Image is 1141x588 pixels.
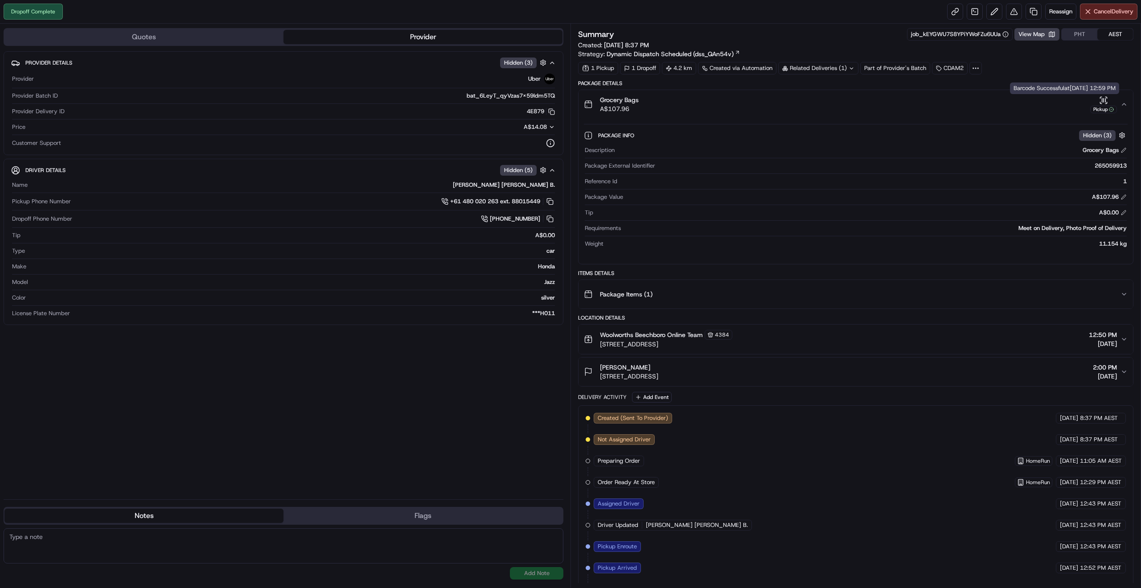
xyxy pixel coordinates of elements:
button: Pickup [1090,96,1117,113]
div: 4.2 km [662,62,696,74]
span: Weight [585,240,603,248]
button: PHT [1062,29,1097,40]
a: Dynamic Dispatch Scheduled (dss_QAn54v) [607,49,740,58]
span: Assigned Driver [598,500,640,508]
span: Requirements [585,224,621,232]
a: +61 480 020 263 ext. 88015449 [441,197,555,206]
span: HomeRun [1026,479,1050,486]
span: Provider [12,75,34,83]
span: Name [12,181,28,189]
span: at [DATE] 12:59 PM [1064,84,1116,92]
button: Grocery BagsA$107.96Pickup [579,90,1133,119]
span: Tip [585,209,593,217]
div: Package Details [578,80,1133,87]
div: A$0.00 [24,231,555,239]
span: [DATE] [1060,543,1078,551]
div: CDAM2 [932,62,968,74]
span: A$14.08 [524,123,547,131]
span: [PHONE_NUMBER] [490,215,540,223]
div: 1 [621,177,1127,185]
span: Color [12,294,26,302]
span: Provider Delivery ID [12,107,65,115]
div: Delivery Activity [578,394,627,401]
div: Strategy: [578,49,740,58]
span: [DATE] [1093,372,1117,381]
span: 12:52 PM AEST [1080,564,1121,572]
span: 11:05 AM AEST [1080,457,1122,465]
span: Created: [578,41,649,49]
button: Notes [4,509,283,523]
div: Barcode Successful [1010,82,1119,94]
span: 8:37 PM AEST [1080,414,1118,422]
button: Hidden (3) [1079,130,1128,141]
span: Tip [12,231,21,239]
span: Package Items ( 1 ) [600,290,653,299]
span: [DATE] [1060,414,1078,422]
div: A$107.96 [1092,193,1127,201]
div: Grocery BagsA$107.96Pickup [579,119,1133,264]
span: [DATE] [1060,521,1078,529]
button: [PHONE_NUMBER] [481,214,555,224]
span: [STREET_ADDRESS] [600,372,658,381]
button: Provider DetailsHidden (3) [11,55,556,70]
span: Driver Details [25,167,66,174]
span: Reassign [1049,8,1072,16]
span: [DATE] [1089,339,1117,348]
span: 8:37 PM AEST [1080,436,1118,444]
span: Description [585,146,615,154]
span: [DATE] [1060,436,1078,444]
button: CancelDelivery [1080,4,1137,20]
span: License Plate Number [12,309,70,317]
button: job_kEYGWU7S8YPiYWoFZu6UUa [911,30,1009,38]
span: 12:50 PM [1089,330,1117,339]
button: Provider [283,30,562,44]
div: Items Details [578,270,1133,277]
span: [PERSON_NAME] [600,363,650,372]
button: Package Items (1) [579,280,1133,308]
span: [DATE] 8:37 PM [604,41,649,49]
span: bat_6LeyT_qyVzas7X59Idm5TQ [467,92,555,100]
button: 4E879 [527,107,555,115]
span: 4384 [715,331,729,338]
span: Hidden ( 5 ) [504,166,533,174]
img: uber-new-logo.jpeg [544,74,555,84]
span: HomeRun [1026,457,1050,465]
div: Pickup [1090,106,1117,113]
div: car [29,247,555,255]
span: Dropoff Phone Number [12,215,72,223]
span: [PERSON_NAME] [PERSON_NAME] B. [646,521,748,529]
span: Not Assigned Driver [598,436,651,444]
span: Uber [528,75,541,83]
div: Jazz [32,278,555,286]
button: Add Event [632,392,672,403]
span: Make [12,263,26,271]
span: Package Info [598,132,636,139]
div: Grocery Bags [1083,146,1127,154]
span: Provider Batch ID [12,92,58,100]
span: [DATE] [1060,564,1078,572]
button: Flags [283,509,562,523]
span: +61 480 020 263 ext. 88015449 [450,197,540,206]
span: Cancel Delivery [1094,8,1133,16]
div: 1 Dropoff [620,62,660,74]
div: Honda [30,263,555,271]
span: 12:43 PM AEST [1080,500,1121,508]
div: A$0.00 [1099,209,1127,217]
span: Preparing Order [598,457,640,465]
button: Woolworths Beechboro Online Team4384[STREET_ADDRESS]12:50 PM[DATE] [579,325,1133,354]
button: Hidden (3) [500,57,549,68]
span: Package Value [585,193,623,201]
span: Price [12,123,25,131]
span: Type [12,247,25,255]
span: [DATE] [1060,478,1078,486]
div: [PERSON_NAME] [PERSON_NAME] B. [31,181,555,189]
span: [DATE] [1060,457,1078,465]
span: Woolworths Beechboro Online Team [600,330,703,339]
a: Created via Automation [698,62,776,74]
button: Quotes [4,30,283,44]
button: View Map [1014,28,1059,41]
